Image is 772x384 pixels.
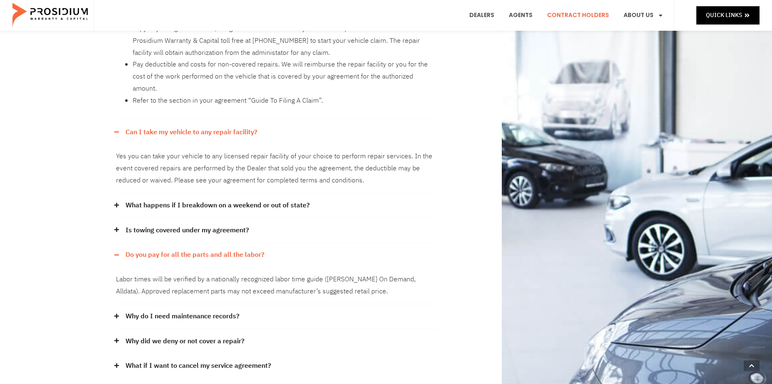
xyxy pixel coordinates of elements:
a: Can I take my vehicle to any repair facility? [126,126,257,138]
li: Refer to the section in your agreement “Guide To Filing A Claim”. [133,95,437,107]
div: Do you pay for all the parts and all the labor? [116,267,437,304]
div: Why did we deny or not cover a repair? [116,329,437,354]
div: What if I want to cancel my service agreement? [116,354,437,379]
a: Why did we deny or not cover a repair? [126,335,244,347]
div: What happens if I breakdown on a weekend or out of state? [116,193,437,218]
li: Return Vehicle to the selling Dealer or approved licensed repair facility. Provide the repair fac... [133,11,437,59]
div: Do you pay for all the parts and all the labor? [116,243,437,267]
div: Is towing covered under my agreement? [116,218,437,243]
a: Do you pay for all the parts and all the labor? [126,249,264,261]
a: Is towing covered under my agreement? [126,224,249,236]
a: Quick Links [696,6,760,24]
a: Why do I need maintenance records? [126,310,239,322]
span: Quick Links [706,10,742,20]
li: Pay deductible and costs for non-covered repairs. We will reimburse the repair facility or you fo... [133,59,437,94]
div: Can I take my vehicle to any repair facility? [116,120,437,145]
div: Why do I need maintenance records? [116,304,437,329]
a: What if I want to cancel my service agreement? [126,360,271,372]
div: Can I take my vehicle to any repair facility? [116,144,437,193]
a: What happens if I breakdown on a weekend or out of state? [126,199,310,212]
